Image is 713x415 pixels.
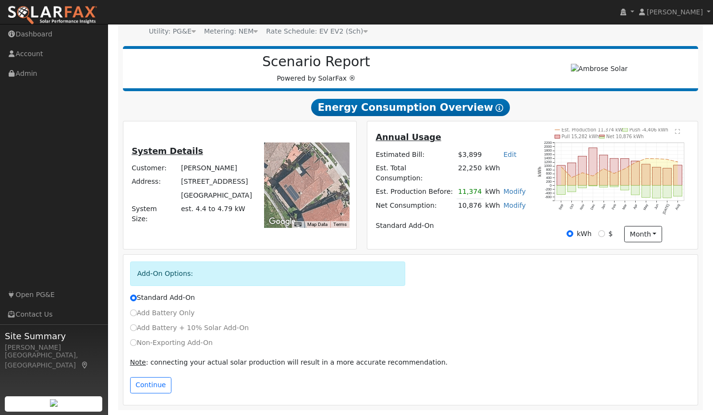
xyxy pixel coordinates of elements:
rect: onclick="" [578,156,587,186]
circle: onclick="" [603,168,604,169]
button: Map Data [307,221,327,228]
td: [GEOGRAPHIC_DATA] [179,189,254,202]
text: Net 10,876 kWh [606,134,644,139]
text: May [643,203,649,211]
text: -200 [545,188,552,191]
span: Site Summary [5,330,103,343]
a: Terms (opens in new tab) [333,222,347,227]
span: : connecting your actual solar production will result in a more accurate recommendation. [130,358,448,366]
text: 400 [546,176,552,180]
button: Keyboard shortcuts [294,221,301,228]
img: retrieve [50,399,58,407]
div: [GEOGRAPHIC_DATA], [GEOGRAPHIC_DATA] [5,350,103,370]
button: Continue [130,377,171,393]
h2: Scenario Report [133,54,500,70]
label: Add Battery + 10% Solar Add-On [130,323,249,333]
rect: onclick="" [674,186,682,197]
span: [PERSON_NAME] [647,8,703,16]
label: Standard Add-On [130,293,195,303]
td: Est. Production Before: [374,185,457,199]
text: -600 [545,195,552,199]
rect: onclick="" [599,186,608,188]
td: Address: [130,175,180,189]
td: Net Consumption: [374,199,457,213]
td: kWh [483,161,528,185]
span: Energy Consumption Overview [311,99,510,116]
text: [DATE] [662,203,670,215]
rect: onclick="" [568,186,576,192]
circle: onclick="" [656,158,657,159]
text: Apr [633,203,639,210]
td: 22,250 [457,161,483,185]
rect: onclick="" [620,186,629,190]
u: Note [130,358,146,366]
rect: onclick="" [642,186,651,198]
input: Add Battery Only [130,309,137,316]
input: kWh [567,230,573,237]
text: 0 [550,184,552,188]
text: Oct [569,203,575,210]
span: est. 4.4 to 4.79 kW [181,205,245,213]
circle: onclick="" [666,159,668,160]
input: Non-Exporting Add-On [130,339,137,346]
text: kWh [537,166,542,177]
rect: onclick="" [610,158,618,185]
rect: onclick="" [663,168,672,186]
td: [STREET_ADDRESS] [179,175,254,189]
rect: onclick="" [578,186,587,188]
rect: onclick="" [631,161,640,186]
circle: onclick="" [614,173,615,174]
td: System Size [179,202,254,225]
text: -400 [545,191,552,195]
text: Est. Production 11,374 kWh [561,127,626,132]
rect: onclick="" [589,148,597,185]
a: Open this area in Google Maps (opens a new window) [266,215,298,228]
td: $3,899 [457,148,483,161]
text: Dec [590,203,596,211]
rect: onclick="" [557,186,566,195]
circle: onclick="" [677,161,678,163]
text: 200 [546,180,552,184]
rect: onclick="" [610,186,618,187]
text: Mar [622,203,628,211]
a: Map [81,361,89,369]
td: System Size: [130,202,180,225]
td: kWh [483,185,502,199]
img: Google [266,215,298,228]
label: Add Battery Only [130,308,195,318]
text: Sep [558,203,564,211]
text: 1200 [544,161,552,165]
text: 600 [546,172,552,176]
text: 1000 [544,165,552,168]
td: kWh [483,199,502,213]
text: Pull 15,282 kWh [561,134,599,139]
circle: onclick="" [635,162,636,163]
td: 11,374 [457,185,483,199]
img: Ambrose Solar [571,64,628,74]
rect: onclick="" [620,159,629,186]
circle: onclick="" [624,168,626,170]
a: Modify [503,202,526,209]
i: Show Help [495,104,503,112]
rect: onclick="" [663,186,672,198]
label: $ [608,229,613,239]
label: Non-Exporting Add-On [130,338,213,348]
text: 800 [546,168,552,172]
div: Add-On Options: [130,261,406,286]
rect: onclick="" [568,163,576,186]
rect: onclick="" [653,186,661,199]
text: Jun [654,203,660,210]
label: kWh [577,229,592,239]
input: $ [598,230,605,237]
input: Add Battery + 10% Solar Add-On [130,324,137,331]
rect: onclick="" [557,166,566,186]
u: Annual Usage [375,132,441,142]
a: Modify [503,188,526,195]
text: Aug [675,203,681,211]
div: Powered by SolarFax ® [128,54,505,83]
td: 10,876 [457,199,483,213]
circle: onclick="" [571,177,572,178]
td: Standard Add-On [374,219,528,233]
circle: onclick="" [592,176,593,177]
